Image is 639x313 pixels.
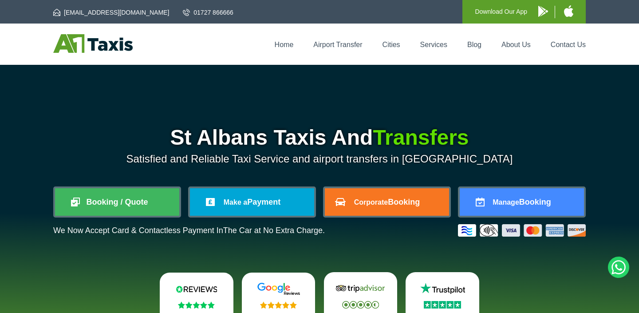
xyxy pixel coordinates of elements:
[538,6,548,17] img: A1 Taxis Android App
[334,282,387,295] img: Tripadvisor
[564,5,573,17] img: A1 Taxis iPhone App
[501,41,531,48] a: About Us
[224,198,247,206] span: Make a
[170,282,223,296] img: Reviews.io
[325,188,449,216] a: CorporateBooking
[313,41,362,48] a: Airport Transfer
[183,8,233,17] a: 01727 866666
[55,188,179,216] a: Booking / Quote
[223,226,325,235] span: The Car at No Extra Charge.
[493,198,519,206] span: Manage
[475,6,527,17] p: Download Our App
[178,301,215,309] img: Stars
[460,188,584,216] a: ManageBooking
[342,301,379,309] img: Stars
[373,126,469,149] span: Transfers
[383,41,400,48] a: Cities
[354,198,388,206] span: Corporate
[190,188,314,216] a: Make aPayment
[53,8,169,17] a: [EMAIL_ADDRESS][DOMAIN_NAME]
[551,41,586,48] a: Contact Us
[467,41,481,48] a: Blog
[275,41,294,48] a: Home
[53,153,586,165] p: Satisfied and Reliable Taxi Service and airport transfers in [GEOGRAPHIC_DATA]
[260,301,297,309] img: Stars
[424,301,461,309] img: Stars
[416,282,469,295] img: Trustpilot
[458,224,586,237] img: Credit And Debit Cards
[53,226,325,235] p: We Now Accept Card & Contactless Payment In
[420,41,447,48] a: Services
[53,127,586,148] h1: St Albans Taxis And
[53,34,133,53] img: A1 Taxis St Albans LTD
[252,282,305,296] img: Google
